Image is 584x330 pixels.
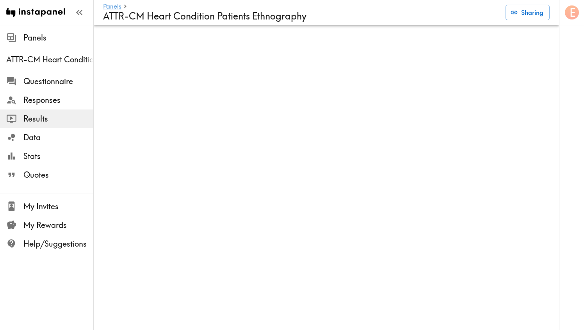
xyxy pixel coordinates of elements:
span: Quotes [23,169,93,180]
span: Help/Suggestions [23,238,93,249]
a: Panels [103,3,121,11]
span: My Invites [23,201,93,212]
span: My Rewards [23,220,93,231]
button: E [564,5,580,20]
span: Stats [23,151,93,162]
span: ATTR-CM Heart Condition Patients Ethnography [6,54,93,65]
span: Results [23,113,93,124]
span: E [570,6,575,19]
span: Data [23,132,93,143]
span: Responses [23,95,93,106]
button: Sharing [506,5,550,20]
span: Panels [23,32,93,43]
h4: ATTR-CM Heart Condition Patients Ethnography [103,11,499,22]
span: Questionnaire [23,76,93,87]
